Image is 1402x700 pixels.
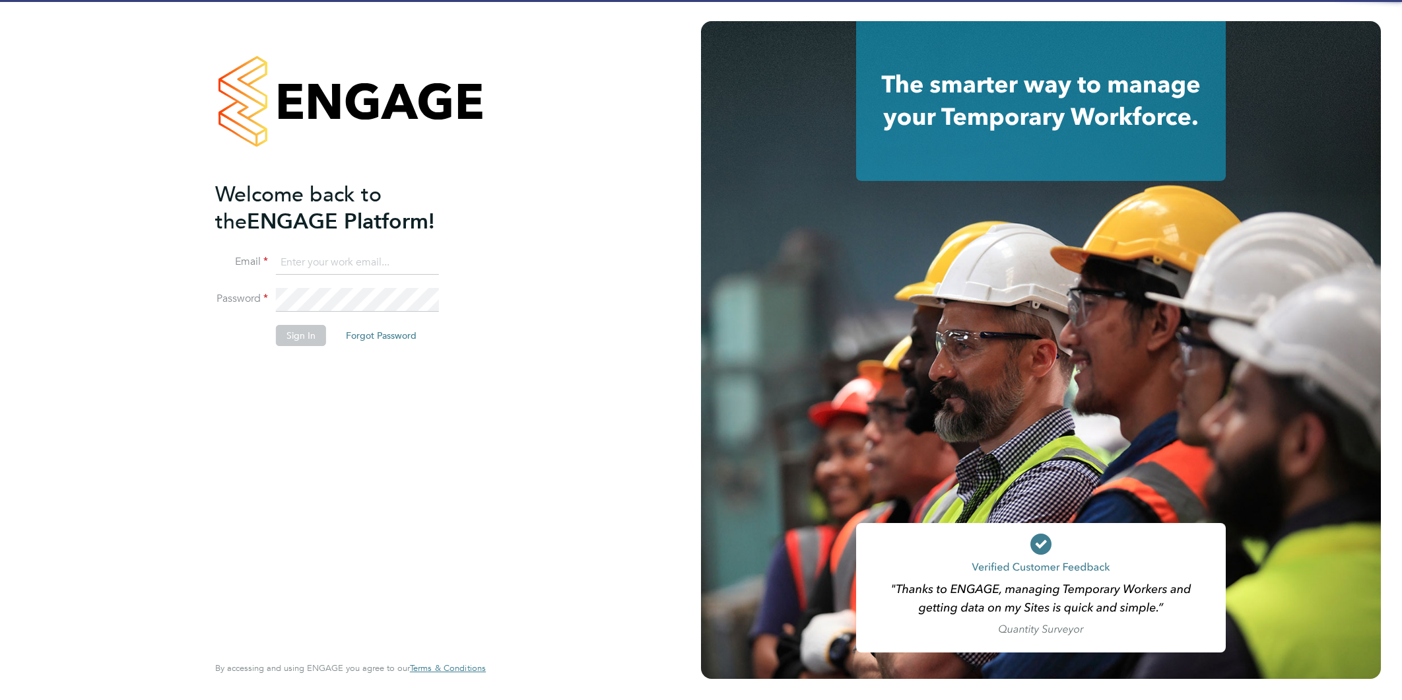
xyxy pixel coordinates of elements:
span: Welcome back to the [215,182,382,234]
label: Email [215,255,268,269]
label: Password [215,292,268,306]
span: By accessing and using ENGAGE you agree to our [215,662,486,674]
h2: ENGAGE Platform! [215,181,473,235]
span: Terms & Conditions [410,662,486,674]
a: Terms & Conditions [410,663,486,674]
input: Enter your work email... [276,251,439,275]
button: Sign In [276,325,326,346]
button: Forgot Password [335,325,427,346]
